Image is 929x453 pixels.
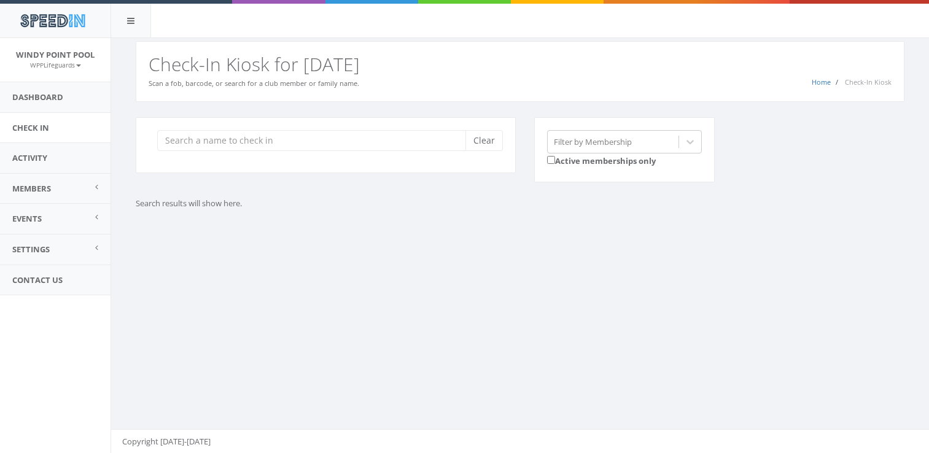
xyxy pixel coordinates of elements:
img: speedin_logo.png [14,9,91,32]
p: Search results will show here. [136,198,707,209]
small: Scan a fob, barcode, or search for a club member or family name. [149,79,359,88]
div: Filter by Membership [554,136,632,147]
span: Settings [12,244,50,255]
span: Windy Point Pool [16,49,95,60]
a: WPPLifeguards [30,59,81,70]
button: Clear [465,130,503,151]
span: Members [12,183,51,194]
input: Search a name to check in [157,130,475,151]
input: Active memberships only [547,156,555,164]
span: Check-In Kiosk [845,77,892,87]
small: WPPLifeguards [30,61,81,69]
span: Contact Us [12,274,63,285]
a: Home [812,77,831,87]
h2: Check-In Kiosk for [DATE] [149,54,892,74]
label: Active memberships only [547,153,656,167]
span: Events [12,213,42,224]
